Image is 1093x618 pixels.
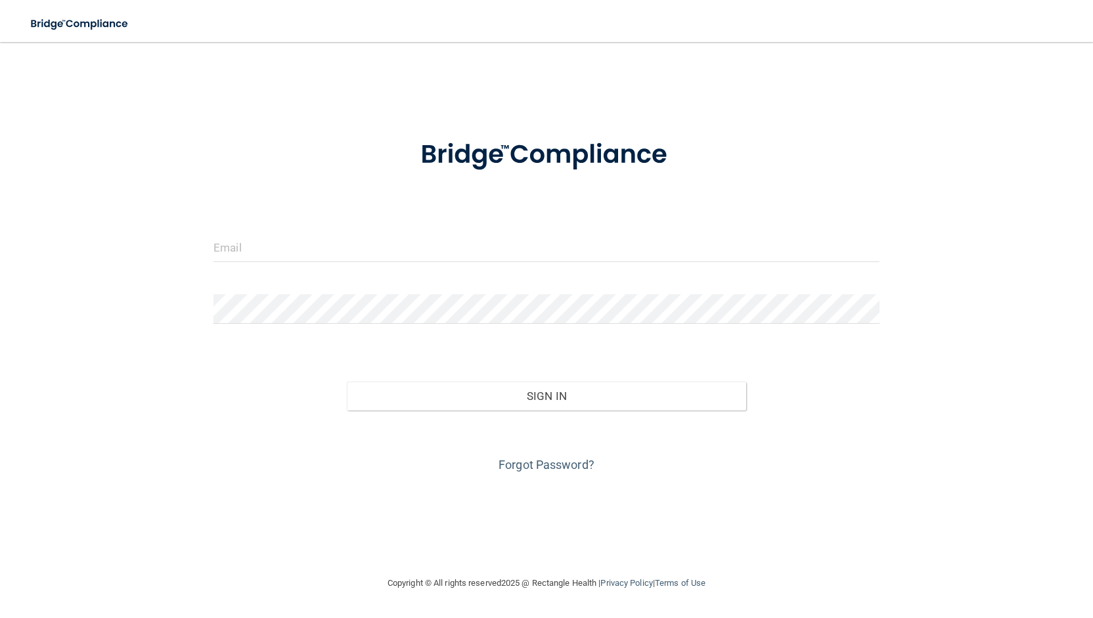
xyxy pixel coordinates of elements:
[655,578,705,588] a: Terms of Use
[499,458,594,472] a: Forgot Password?
[347,382,746,410] button: Sign In
[307,562,786,604] div: Copyright © All rights reserved 2025 @ Rectangle Health | |
[393,121,700,189] img: bridge_compliance_login_screen.278c3ca4.svg
[213,232,880,262] input: Email
[600,578,652,588] a: Privacy Policy
[20,11,141,37] img: bridge_compliance_login_screen.278c3ca4.svg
